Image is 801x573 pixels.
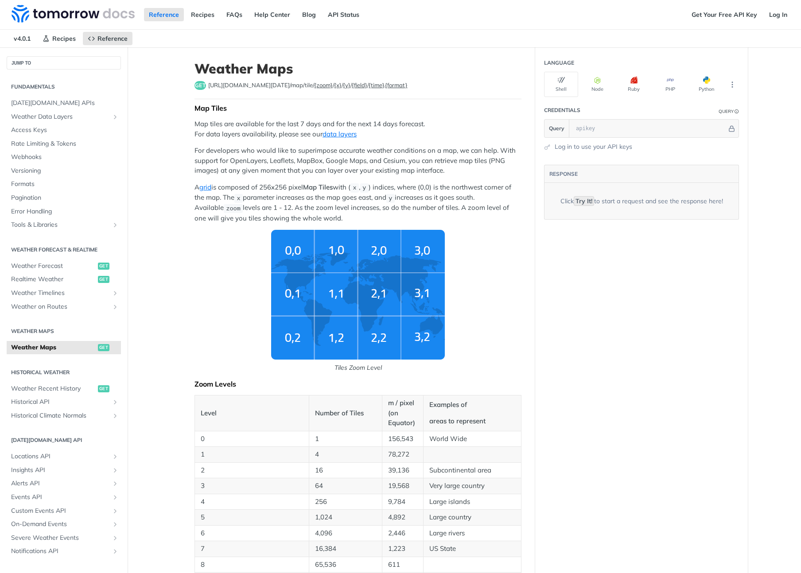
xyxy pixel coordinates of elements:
p: 2,446 [388,528,417,538]
p: 16,384 [315,544,376,554]
button: Show subpages for Alerts API [112,480,119,487]
span: On-Demand Events [11,520,109,529]
p: Tiles Zoom Level [194,363,521,372]
div: Credentials [544,106,580,114]
p: 7 [201,544,303,554]
h2: [DATE][DOMAIN_NAME] API [7,436,121,444]
p: 0 [201,434,303,444]
a: Notifications APIShow subpages for Notifications API [7,545,121,558]
button: Show subpages for Custom Events API [112,507,119,515]
span: Alerts API [11,479,109,488]
span: get [98,385,109,392]
a: Webhooks [7,151,121,164]
a: Access Keys [7,124,121,137]
span: Error Handling [11,207,119,216]
div: Click to start a request and see the response here! [560,197,723,206]
label: {field} [352,81,367,89]
p: Large rivers [429,528,515,538]
p: For developers who would like to superimpose accurate weather conditions on a map, we can help. W... [194,146,521,176]
p: 6 [201,528,303,538]
a: Weather on RoutesShow subpages for Weather on Routes [7,300,121,314]
span: Insights API [11,466,109,475]
button: Show subpages for Locations API [112,453,119,460]
span: get [194,81,206,90]
span: Query [549,124,564,132]
span: Versioning [11,166,119,175]
p: 1,223 [388,544,417,554]
button: Show subpages for Weather Data Layers [112,113,119,120]
p: areas to represent [429,416,515,426]
button: Query [544,120,569,137]
p: 611 [388,560,417,570]
code: Try It! [574,196,594,206]
span: Severe Weather Events [11,534,109,542]
p: 19,568 [388,481,417,491]
p: Subcontinental area [429,465,515,476]
p: 8 [201,560,303,570]
a: Help Center [249,8,295,21]
a: Insights APIShow subpages for Insights API [7,464,121,477]
a: Weather Mapsget [7,341,121,354]
span: Notifications API [11,547,109,556]
h2: Weather Forecast & realtime [7,246,121,254]
a: Severe Weather EventsShow subpages for Severe Weather Events [7,531,121,545]
div: Map Tiles [194,104,521,112]
a: Reference [144,8,184,21]
button: Show subpages for On-Demand Events [112,521,119,528]
label: {x} [334,81,342,89]
p: 4,892 [388,512,417,523]
p: A is composed of 256x256 pixel with ( , ) indices, where (0,0) is the northwest corner of the map... [194,182,521,223]
div: Query [719,108,734,115]
button: More Languages [726,78,739,91]
a: Error Handling [7,205,121,218]
a: Recipes [38,32,81,45]
a: Blog [297,8,321,21]
button: Show subpages for Severe Weather Events [112,534,119,542]
img: weather-grid-map.png [271,230,445,360]
a: Rate Limiting & Tokens [7,137,121,151]
p: 65,536 [315,560,376,570]
span: Historical Climate Normals [11,411,109,420]
span: Weather Data Layers [11,112,109,121]
span: Access Keys [11,126,119,135]
label: {format} [385,81,408,89]
p: 9,784 [388,497,417,507]
a: Recipes [186,8,219,21]
div: QueryInformation [719,108,739,115]
button: Show subpages for Historical Climate Normals [112,412,119,419]
span: Weather Forecast [11,262,96,271]
a: grid [199,183,211,191]
button: RESPONSE [549,170,578,178]
span: Reference [97,35,128,43]
p: 3 [201,481,303,491]
p: 39,136 [388,465,417,476]
a: Weather TimelinesShow subpages for Weather Timelines [7,286,121,300]
button: PHP [653,72,687,97]
label: {y} [343,81,350,89]
button: Show subpages for Historical API [112,399,119,406]
a: Formats [7,178,121,191]
a: Get Your Free API Key [687,8,762,21]
p: 78,272 [388,449,417,460]
a: Log in to use your API keys [555,142,632,151]
a: Weather Data LayersShow subpages for Weather Data Layers [7,110,121,124]
span: get [98,344,109,351]
a: Events APIShow subpages for Events API [7,491,121,504]
a: Weather Recent Historyget [7,382,121,395]
button: Show subpages for Weather on Routes [112,303,119,310]
span: Custom Events API [11,507,109,515]
a: Versioning [7,164,121,178]
button: Show subpages for Tools & Libraries [112,221,119,228]
p: m / pixel (on Equator) [388,398,417,428]
button: Shell [544,72,578,97]
div: Language [544,59,574,67]
span: Weather Timelines [11,289,109,298]
span: Formats [11,180,119,189]
span: x [237,195,240,201]
button: Show subpages for Events API [112,494,119,501]
span: Historical API [11,398,109,407]
button: Show subpages for Insights API [112,467,119,474]
a: [DATE][DOMAIN_NAME] APIs [7,97,121,110]
span: https://api.tomorrow.io/v4/map/tile/{zoom}/{x}/{y}/{field}/{time}.{format} [208,81,408,90]
p: 5 [201,512,303,523]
